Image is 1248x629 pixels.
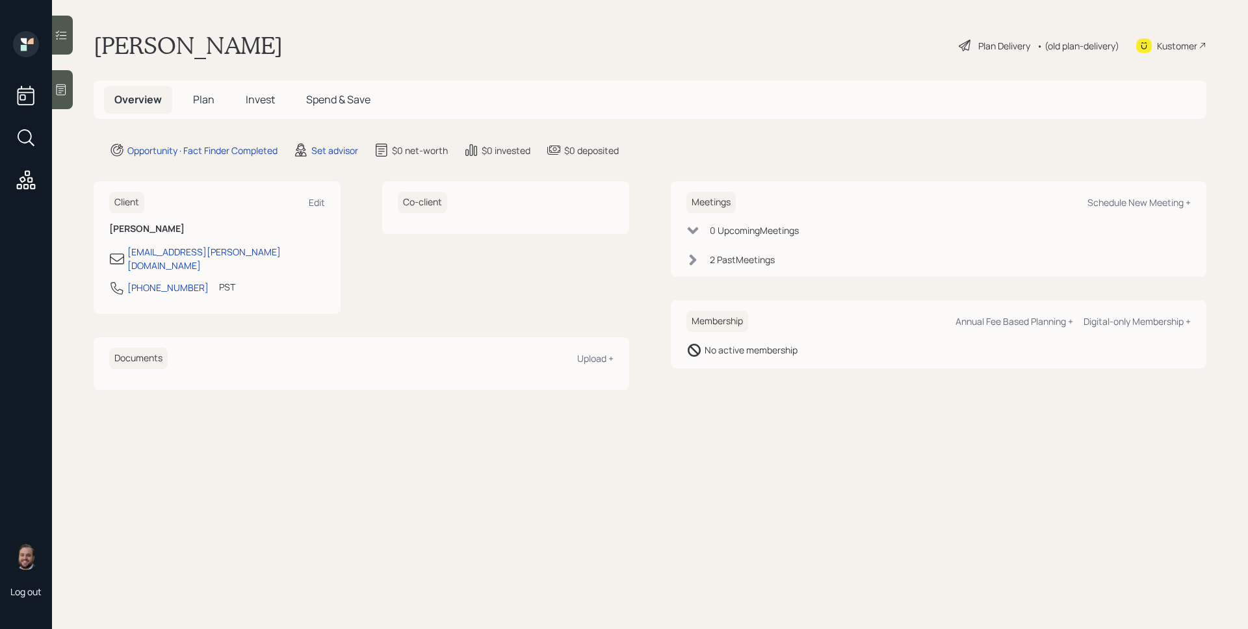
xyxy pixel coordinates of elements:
h6: Meetings [686,192,736,213]
img: james-distasi-headshot.png [13,544,39,570]
div: Annual Fee Based Planning + [955,315,1073,327]
div: No active membership [705,343,798,357]
h1: [PERSON_NAME] [94,31,283,60]
div: Opportunity · Fact Finder Completed [127,144,278,157]
span: Plan [193,92,214,107]
div: [EMAIL_ADDRESS][PERSON_NAME][DOMAIN_NAME] [127,245,325,272]
h6: Co-client [398,192,447,213]
span: Overview [114,92,162,107]
span: Spend & Save [306,92,370,107]
div: Set advisor [311,144,358,157]
h6: Documents [109,348,168,369]
div: [PHONE_NUMBER] [127,281,209,294]
div: 2 Past Meeting s [710,253,775,266]
div: 0 Upcoming Meeting s [710,224,799,237]
div: PST [219,280,235,294]
h6: [PERSON_NAME] [109,224,325,235]
div: Edit [309,196,325,209]
div: Log out [10,585,42,598]
div: $0 deposited [564,144,619,157]
span: Invest [246,92,275,107]
h6: Client [109,192,144,213]
div: $0 net-worth [392,144,448,157]
h6: Membership [686,311,748,332]
div: Kustomer [1157,39,1197,53]
div: Schedule New Meeting + [1087,196,1191,209]
div: Plan Delivery [978,39,1030,53]
div: Upload + [577,352,614,365]
div: $0 invested [482,144,530,157]
div: • (old plan-delivery) [1037,39,1119,53]
div: Digital-only Membership + [1084,315,1191,327]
